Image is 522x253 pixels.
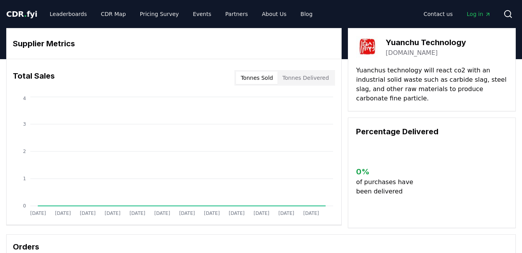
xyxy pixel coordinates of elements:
[95,7,132,21] a: CDR Map
[13,38,335,49] h3: Supplier Metrics
[303,211,319,216] tspan: [DATE]
[23,96,26,101] tspan: 4
[256,7,293,21] a: About Us
[44,7,93,21] a: Leaderboards
[24,9,27,19] span: .
[278,211,294,216] tspan: [DATE]
[23,203,26,209] tspan: 0
[179,211,195,216] tspan: [DATE]
[356,177,418,196] p: of purchases have been delivered
[134,7,185,21] a: Pricing Survey
[55,211,71,216] tspan: [DATE]
[187,7,217,21] a: Events
[6,9,37,19] span: CDR fyi
[13,70,55,86] h3: Total Sales
[253,211,269,216] tspan: [DATE]
[386,37,466,48] h3: Yuanchu Technology
[23,121,26,127] tspan: 3
[23,149,26,154] tspan: 2
[417,7,459,21] a: Contact us
[356,36,378,58] img: Yuanchu Technology-logo
[44,7,319,21] nav: Main
[30,211,46,216] tspan: [DATE]
[229,211,245,216] tspan: [DATE]
[294,7,319,21] a: Blog
[356,126,508,137] h3: Percentage Delivered
[204,211,220,216] tspan: [DATE]
[13,241,509,253] h3: Orders
[154,211,170,216] tspan: [DATE]
[356,166,418,177] h3: 0 %
[6,9,37,19] a: CDR.fyi
[219,7,254,21] a: Partners
[417,7,497,21] nav: Main
[461,7,497,21] a: Log in
[129,211,145,216] tspan: [DATE]
[105,211,120,216] tspan: [DATE]
[278,72,333,84] button: Tonnes Delivered
[80,211,96,216] tspan: [DATE]
[356,66,508,103] p: Yuanchus technology will react co2 with an industrial solid waste such as carbide slag, steel sla...
[23,176,26,181] tspan: 1
[386,48,438,58] a: [DOMAIN_NAME]
[467,10,491,18] span: Log in
[236,72,278,84] button: Tonnes Sold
